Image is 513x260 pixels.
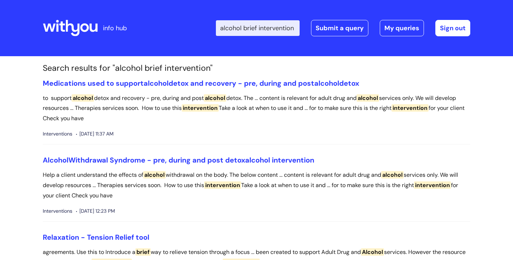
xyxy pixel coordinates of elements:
[361,248,384,256] span: Alcohol
[43,170,470,201] p: Help a client understand the effects of withdrawal on the body. The below content ... content is ...
[43,155,314,165] a: AlcoholWithdrawal Syndrome - pre, during and post detoxalcohol intervention
[43,129,72,138] span: Interventions
[245,155,270,165] span: alcohol
[43,207,72,216] span: Interventions
[314,79,339,88] span: alcohol
[43,79,359,88] a: Medications used to supportalcoholdetox and recovery - pre, during and postalcoholdetox
[76,129,114,138] span: [DATE] 11:37 AM
[204,181,241,189] span: intervention
[272,155,314,165] span: intervention
[43,233,149,242] a: Relaxation - Tension Relief tool
[414,181,451,189] span: intervention
[72,94,94,102] span: alcohol
[357,94,379,102] span: alcohol
[435,20,470,36] a: Sign out
[76,207,115,216] span: [DATE] 12:23 PM
[135,248,151,256] span: brief
[103,22,127,34] p: info hub
[143,171,166,179] span: alcohol
[182,104,219,112] span: intervention
[381,171,404,179] span: alcohol
[144,79,169,88] span: alcohol
[43,63,470,73] h1: Search results for "alcohol brief intervention"
[43,155,68,165] span: Alcohol
[43,93,470,124] p: to support detox and recovery - pre, during and post detox. The ... content is relevant for adult...
[392,104,429,112] span: intervention
[216,20,470,36] div: | -
[216,20,300,36] input: Search
[380,20,424,36] a: My queries
[311,20,368,36] a: Submit a query
[204,94,226,102] span: alcohol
